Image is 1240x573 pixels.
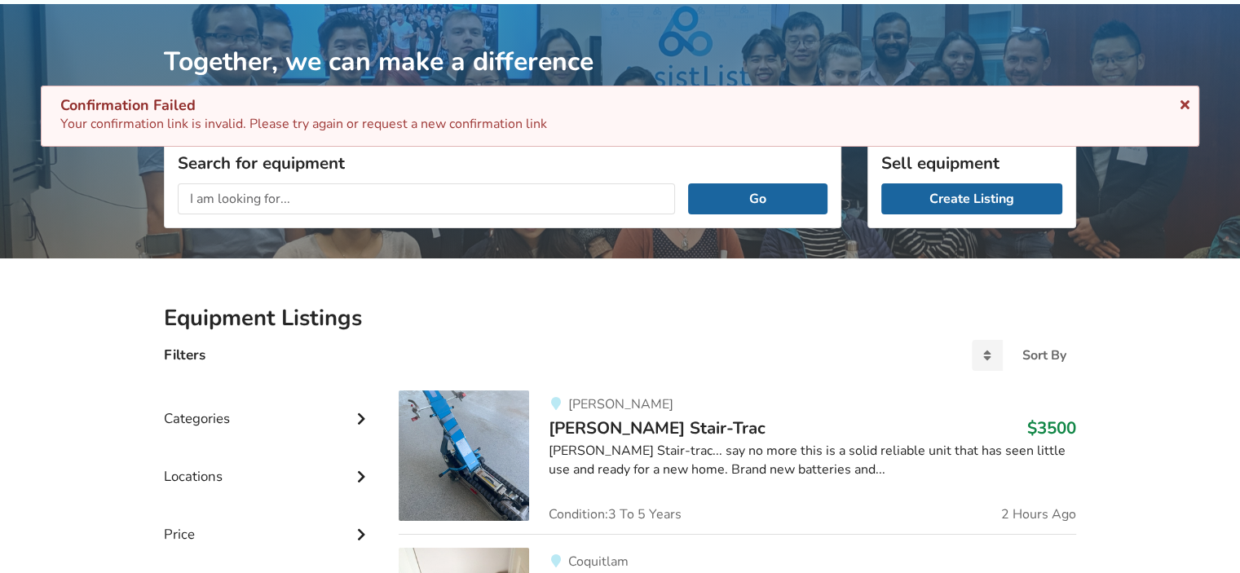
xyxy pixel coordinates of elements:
div: Sort By [1022,349,1066,362]
div: Price [164,493,373,551]
span: [PERSON_NAME] [567,395,673,413]
h3: $3500 [1027,417,1076,439]
div: Categories [164,377,373,435]
h4: Filters [164,346,205,364]
div: Locations [164,435,373,493]
span: 2 Hours Ago [1001,508,1076,521]
span: Condition: 3 To 5 Years [549,508,682,521]
h1: Together, we can make a difference [164,4,1076,78]
input: I am looking for... [178,183,675,214]
div: [PERSON_NAME] Stair-trac... say no more this is a solid reliable unit that has seen little use an... [549,442,1076,479]
div: Confirmation Failed [60,96,1180,115]
div: Your confirmation link is invalid. Please try again or request a new confirmation link [60,96,1180,134]
span: Coquitlam [567,553,628,571]
h2: Equipment Listings [164,304,1076,333]
a: mobility-garaventa stair-trac[PERSON_NAME][PERSON_NAME] Stair-Trac$3500[PERSON_NAME] Stair-trac..... [399,390,1076,534]
span: [PERSON_NAME] Stair-Trac [549,417,766,439]
h3: Sell equipment [881,152,1062,174]
button: Go [688,183,827,214]
a: Create Listing [881,183,1062,214]
h3: Search for equipment [178,152,827,174]
img: mobility-garaventa stair-trac [399,390,529,521]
